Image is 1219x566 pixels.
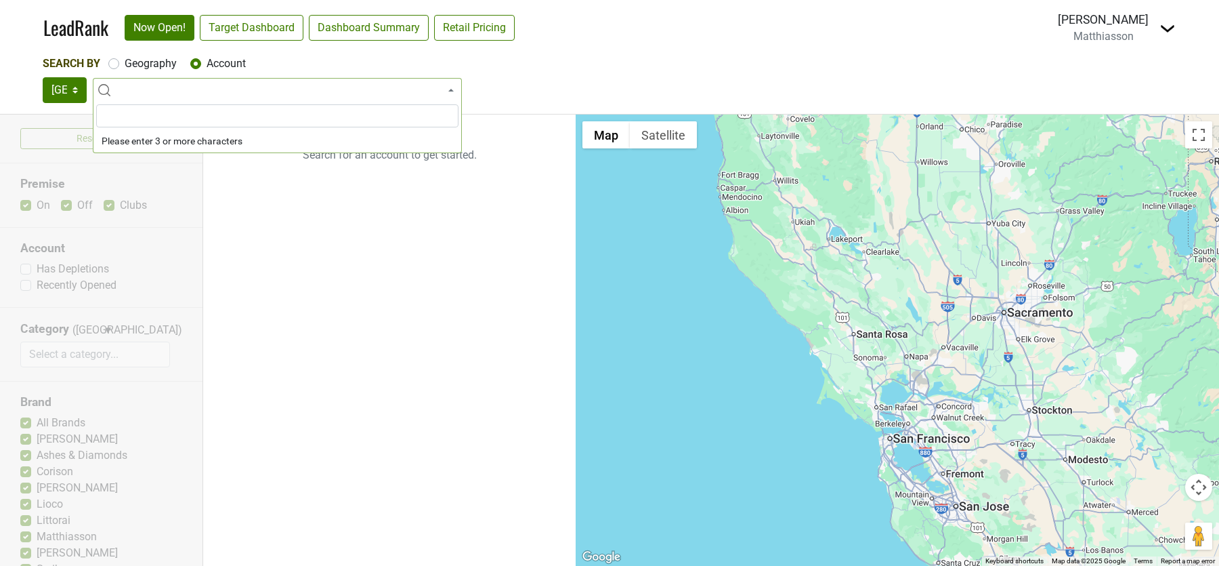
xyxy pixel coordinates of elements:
[125,15,194,41] a: Now Open!
[43,14,108,42] a: LeadRank
[200,15,303,41] a: Target Dashboard
[434,15,515,41] a: Retail Pricing
[1185,121,1212,148] button: Toggle fullscreen view
[1161,557,1215,565] a: Report a map error
[93,130,461,153] li: Please enter 3 or more characters
[1052,557,1126,565] span: Map data ©2025 Google
[309,15,429,41] a: Dashboard Summary
[43,57,100,70] span: Search By
[985,557,1044,566] button: Keyboard shortcuts
[1058,11,1149,28] div: [PERSON_NAME]
[579,548,624,566] img: Google
[582,121,630,148] button: Show street map
[579,548,624,566] a: Open this area in Google Maps (opens a new window)
[1185,474,1212,501] button: Map camera controls
[1073,30,1134,43] span: Matthiasson
[207,56,246,72] label: Account
[630,121,697,148] button: Show satellite imagery
[125,56,177,72] label: Geography
[1134,557,1153,565] a: Terms (opens in new tab)
[203,115,576,196] p: Search for an account to get started.
[1159,20,1176,37] img: Dropdown Menu
[1185,523,1212,550] button: Drag Pegman onto the map to open Street View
